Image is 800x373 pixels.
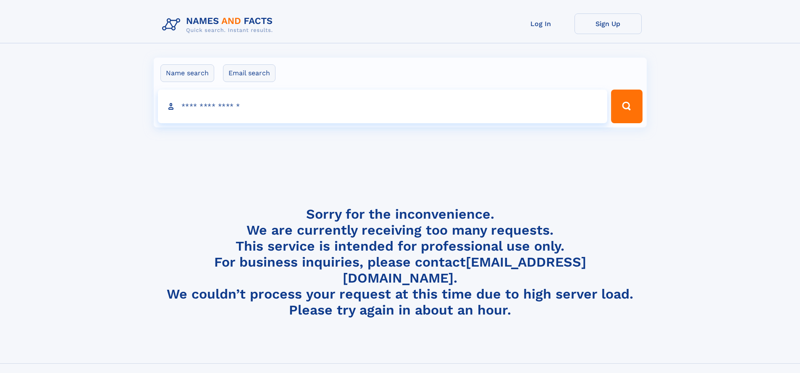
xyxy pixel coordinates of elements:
[507,13,574,34] a: Log In
[611,90,642,123] button: Search Button
[159,206,642,318] h4: Sorry for the inconvenience. We are currently receiving too many requests. This service is intend...
[159,13,280,36] img: Logo Names and Facts
[574,13,642,34] a: Sign Up
[158,90,608,123] input: search input
[160,64,214,82] label: Name search
[223,64,275,82] label: Email search
[343,254,586,286] a: [EMAIL_ADDRESS][DOMAIN_NAME]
